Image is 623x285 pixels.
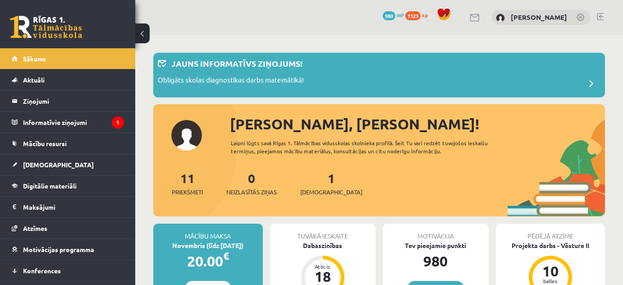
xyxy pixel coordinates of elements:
[153,250,263,272] div: 20.00
[23,267,61,275] span: Konferences
[383,11,404,18] a: 980 mP
[309,269,336,284] div: 18
[158,75,304,87] p: Obligāts skolas diagnostikas darbs matemātikā!
[270,241,376,250] div: Dabaszinības
[12,91,124,111] a: Ziņojumi
[12,69,124,90] a: Aktuāli
[23,91,124,111] legend: Ziņojumi
[537,264,564,278] div: 10
[12,133,124,154] a: Mācību resursi
[405,11,432,18] a: 1123 xp
[397,11,404,18] span: mP
[23,139,67,147] span: Mācību resursi
[23,182,77,190] span: Digitālie materiāli
[172,188,203,197] span: Priekšmeti
[12,260,124,281] a: Konferences
[23,161,94,169] span: [DEMOGRAPHIC_DATA]
[153,241,263,250] div: Novembris (līdz [DATE])
[537,278,564,284] div: balles
[405,11,421,20] span: 1123
[12,154,124,175] a: [DEMOGRAPHIC_DATA]
[12,48,124,69] a: Sākums
[153,224,263,241] div: Mācību maksa
[12,175,124,196] a: Digitālie materiāli
[23,76,45,84] span: Aktuāli
[171,57,302,69] p: Jauns informatīvs ziņojums!
[23,245,94,253] span: Motivācijas programma
[226,170,277,197] a: 0Neizlasītās ziņas
[383,224,489,241] div: Motivācija
[383,241,489,250] div: Tev pieejamie punkti
[158,57,600,93] a: Jauns informatīvs ziņojums! Obligāts skolas diagnostikas darbs matemātikā!
[496,241,605,250] div: Projekta darbs - Vēsture II
[309,264,336,269] div: Atlicis
[12,112,124,133] a: Informatīvie ziņojumi1
[300,188,362,197] span: [DEMOGRAPHIC_DATA]
[270,224,376,241] div: Tuvākā ieskaite
[383,11,395,20] span: 980
[496,224,605,241] div: Pēdējā atzīme
[12,197,124,217] a: Maksājumi
[496,14,505,23] img: Gregors Pauliņš
[223,249,229,262] span: €
[10,16,82,38] a: Rīgas 1. Tālmācības vidusskola
[12,239,124,260] a: Motivācijas programma
[383,250,489,272] div: 980
[422,11,428,18] span: xp
[23,197,124,217] legend: Maksājumi
[112,116,124,129] i: 1
[172,170,203,197] a: 11Priekšmeti
[226,188,277,197] span: Neizlasītās ziņas
[511,13,567,22] a: [PERSON_NAME]
[23,224,47,232] span: Atzīmes
[231,139,502,155] div: Laipni lūgts savā Rīgas 1. Tālmācības vidusskolas skolnieka profilā. Šeit Tu vari redzēt tuvojošo...
[300,170,362,197] a: 1[DEMOGRAPHIC_DATA]
[23,55,46,63] span: Sākums
[230,113,605,135] div: [PERSON_NAME], [PERSON_NAME]!
[12,218,124,239] a: Atzīmes
[23,112,124,133] legend: Informatīvie ziņojumi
